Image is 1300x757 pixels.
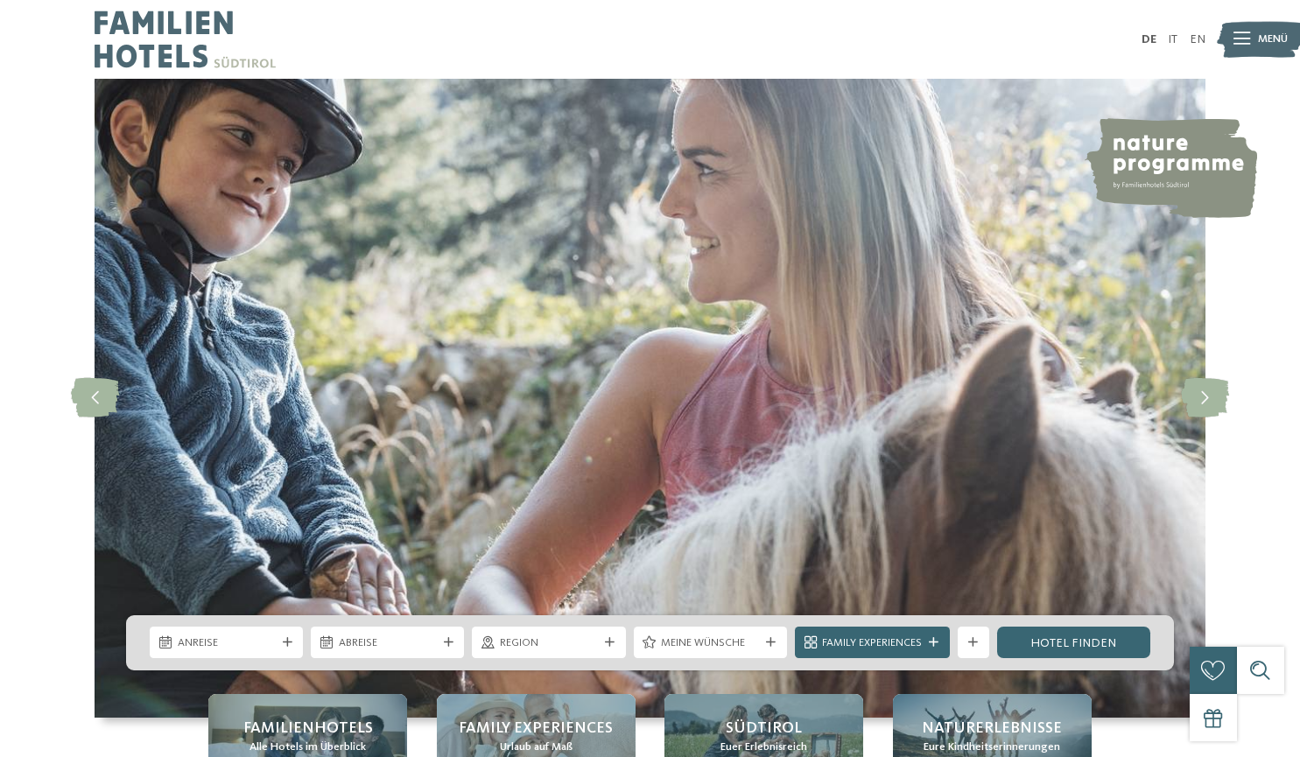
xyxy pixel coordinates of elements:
[924,739,1060,755] span: Eure Kindheitserinnerungen
[922,718,1062,739] span: Naturerlebnisse
[1258,32,1288,47] span: Menü
[500,739,573,755] span: Urlaub auf Maß
[1084,118,1257,218] img: nature programme by Familienhotels Südtirol
[178,635,276,651] span: Anreise
[95,79,1205,718] img: Familienhotels Südtirol: The happy family places
[726,718,802,739] span: Südtirol
[1142,33,1156,46] a: DE
[720,739,807,755] span: Euer Erlebnisreich
[249,739,366,755] span: Alle Hotels im Überblick
[500,635,598,651] span: Region
[997,627,1150,658] a: Hotel finden
[1190,33,1205,46] a: EN
[459,718,613,739] span: Family Experiences
[661,635,759,651] span: Meine Wünsche
[1168,33,1177,46] a: IT
[822,635,922,651] span: Family Experiences
[243,718,373,739] span: Familienhotels
[339,635,437,651] span: Abreise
